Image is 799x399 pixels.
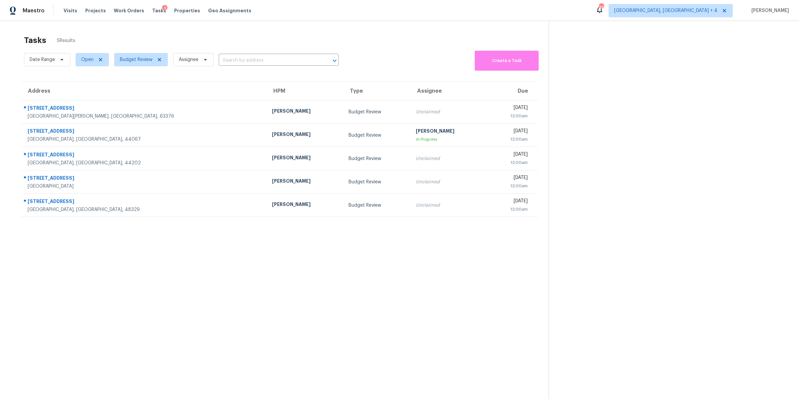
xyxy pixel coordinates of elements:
[208,7,251,14] span: Geo Assignments
[28,198,261,206] div: [STREET_ADDRESS]
[272,154,338,163] div: [PERSON_NAME]
[23,7,45,14] span: Maestro
[81,56,94,63] span: Open
[492,183,528,189] div: 12:00am
[410,82,487,100] th: Assignee
[272,201,338,209] div: [PERSON_NAME]
[749,7,789,14] span: [PERSON_NAME]
[28,160,261,166] div: [GEOGRAPHIC_DATA], [GEOGRAPHIC_DATA], 44202
[599,4,604,11] div: 46
[28,128,261,136] div: [STREET_ADDRESS]
[492,113,528,119] div: 12:00am
[64,7,77,14] span: Visits
[28,151,261,160] div: [STREET_ADDRESS]
[330,56,339,65] button: Open
[267,82,343,100] th: HPM
[28,175,261,183] div: [STREET_ADDRESS]
[219,55,320,66] input: Search by address
[349,202,405,209] div: Budget Review
[349,155,405,162] div: Budget Review
[152,8,166,13] span: Tasks
[28,105,261,113] div: [STREET_ADDRESS]
[492,151,528,159] div: [DATE]
[272,108,338,116] div: [PERSON_NAME]
[487,82,538,100] th: Due
[492,136,528,143] div: 12:00am
[416,128,482,136] div: [PERSON_NAME]
[28,206,261,213] div: [GEOGRAPHIC_DATA], [GEOGRAPHIC_DATA], 48329
[114,7,144,14] span: Work Orders
[349,179,405,185] div: Budget Review
[492,104,528,113] div: [DATE]
[30,56,55,63] span: Date Range
[349,132,405,139] div: Budget Review
[492,174,528,183] div: [DATE]
[349,109,405,115] div: Budget Review
[416,136,482,143] div: In Progress
[272,131,338,139] div: [PERSON_NAME]
[416,155,482,162] div: Unclaimed
[28,113,261,120] div: [GEOGRAPHIC_DATA][PERSON_NAME], [GEOGRAPHIC_DATA], 63376
[492,159,528,166] div: 12:00am
[28,183,261,190] div: [GEOGRAPHIC_DATA]
[24,37,46,44] h2: Tasks
[416,179,482,185] div: Unclaimed
[57,37,75,44] span: 5 Results
[272,178,338,186] div: [PERSON_NAME]
[614,7,717,14] span: [GEOGRAPHIC_DATA], [GEOGRAPHIC_DATA] + 4
[492,206,528,213] div: 12:00am
[416,202,482,209] div: Unclaimed
[179,56,198,63] span: Assignee
[85,7,106,14] span: Projects
[475,51,539,71] button: Create a Task
[343,82,410,100] th: Type
[21,82,267,100] th: Address
[416,109,482,115] div: Unclaimed
[162,5,167,12] div: 3
[492,128,528,136] div: [DATE]
[120,56,152,63] span: Budget Review
[478,57,535,65] span: Create a Task
[492,198,528,206] div: [DATE]
[28,136,261,143] div: [GEOGRAPHIC_DATA], [GEOGRAPHIC_DATA], 44067
[174,7,200,14] span: Properties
